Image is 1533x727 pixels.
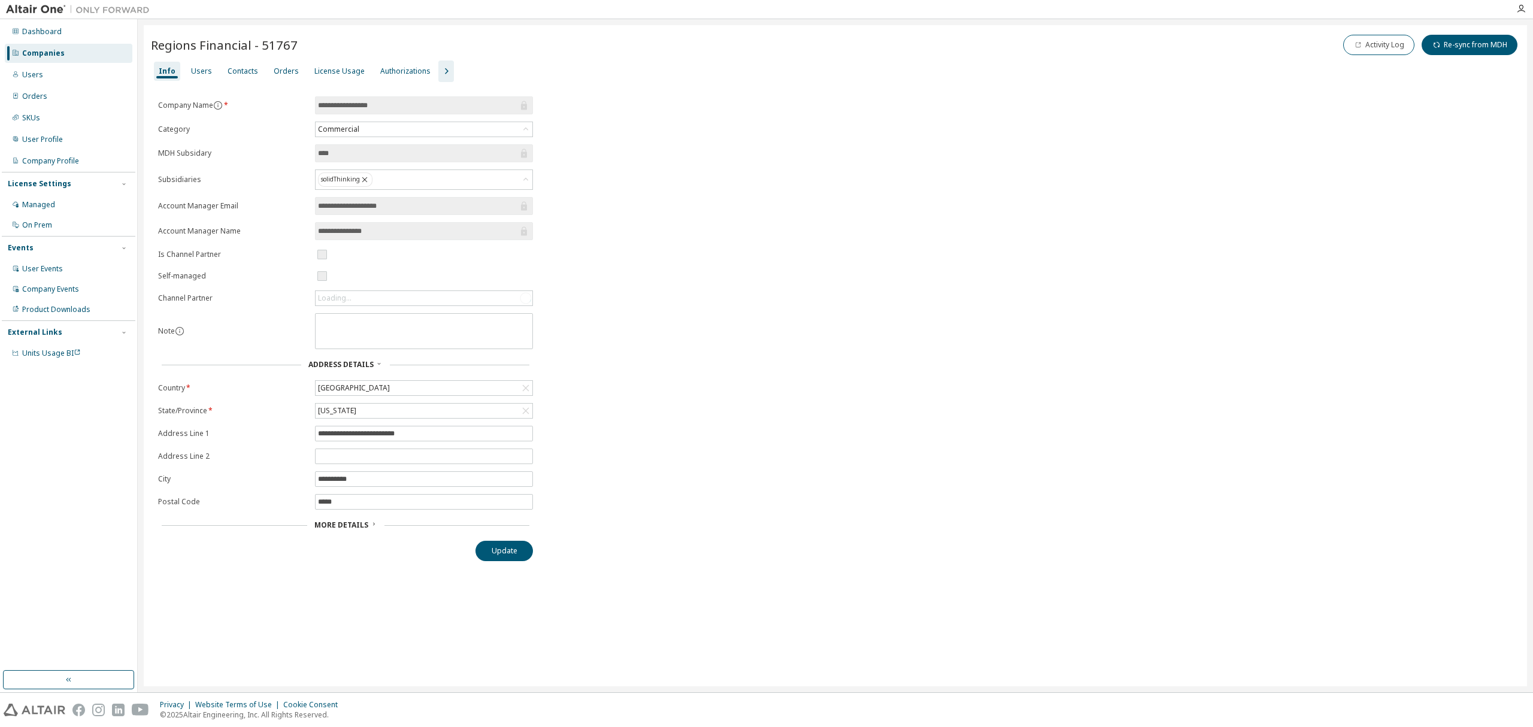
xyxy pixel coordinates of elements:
label: Subsidiaries [158,175,308,184]
div: Users [191,66,212,76]
div: External Links [8,328,62,337]
div: License Usage [314,66,365,76]
div: Cookie Consent [283,700,345,710]
label: MDH Subsidary [158,149,308,158]
label: Channel Partner [158,293,308,303]
div: Commercial [316,122,532,137]
label: Account Manager Name [158,226,308,236]
span: Address Details [308,359,374,369]
div: [GEOGRAPHIC_DATA] [316,381,392,395]
label: Note [158,326,175,336]
div: User Events [22,264,63,274]
div: Managed [22,200,55,210]
img: instagram.svg [92,704,105,716]
button: Update [475,541,533,561]
div: solidThinking [318,172,372,187]
label: State/Province [158,406,308,416]
button: information [213,101,223,110]
div: Orders [274,66,299,76]
div: solidThinking [316,170,532,189]
div: Loading... [318,293,352,303]
button: Re-sync from MDH [1422,35,1517,55]
label: Country [158,383,308,393]
div: User Profile [22,135,63,144]
div: Company Profile [22,156,79,166]
label: Is Channel Partner [158,250,308,259]
label: Account Manager Email [158,201,308,211]
div: License Settings [8,179,71,189]
img: altair_logo.svg [4,704,65,716]
div: Companies [22,49,65,58]
button: information [175,326,184,336]
label: City [158,474,308,484]
span: Units Usage BI [22,348,81,358]
div: Authorizations [380,66,431,76]
div: Dashboard [22,27,62,37]
span: More Details [314,520,368,530]
div: Orders [22,92,47,101]
div: Users [22,70,43,80]
div: Product Downloads [22,305,90,314]
div: SKUs [22,113,40,123]
label: Postal Code [158,497,308,507]
div: [US_STATE] [316,404,532,418]
label: Self-managed [158,271,308,281]
span: Regions Financial - 51767 [151,37,298,53]
img: Altair One [6,4,156,16]
div: Company Events [22,284,79,294]
label: Address Line 2 [158,452,308,461]
div: [US_STATE] [316,404,358,417]
label: Address Line 1 [158,429,308,438]
div: Loading... [316,291,532,305]
img: facebook.svg [72,704,85,716]
div: Website Terms of Use [195,700,283,710]
p: © 2025 Altair Engineering, Inc. All Rights Reserved. [160,710,345,720]
label: Category [158,125,308,134]
div: Info [159,66,175,76]
div: Commercial [316,123,361,136]
div: On Prem [22,220,52,230]
div: Privacy [160,700,195,710]
img: youtube.svg [132,704,149,716]
label: Company Name [158,101,308,110]
div: [GEOGRAPHIC_DATA] [316,381,532,395]
div: Events [8,243,34,253]
button: Activity Log [1343,35,1414,55]
img: linkedin.svg [112,704,125,716]
div: Contacts [228,66,258,76]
